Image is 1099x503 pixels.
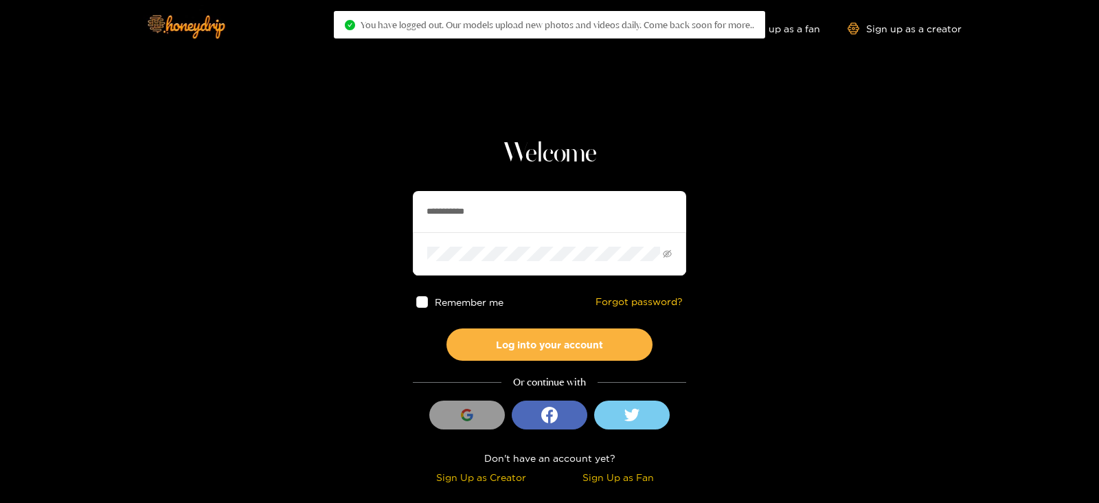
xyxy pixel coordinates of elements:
button: Log into your account [446,328,653,361]
span: You have logged out. Our models upload new photos and videos daily. Come back soon for more.. [361,19,754,30]
h1: Welcome [413,137,686,170]
a: Forgot password? [596,296,683,308]
span: Remember me [435,297,503,307]
span: eye-invisible [663,249,672,258]
a: Sign up as a creator [848,23,962,34]
div: Don't have an account yet? [413,450,686,466]
span: check-circle [345,20,355,30]
a: Sign up as a fan [726,23,820,34]
div: Sign Up as Fan [553,469,683,485]
div: Or continue with [413,375,686,390]
div: Sign Up as Creator [416,469,546,485]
